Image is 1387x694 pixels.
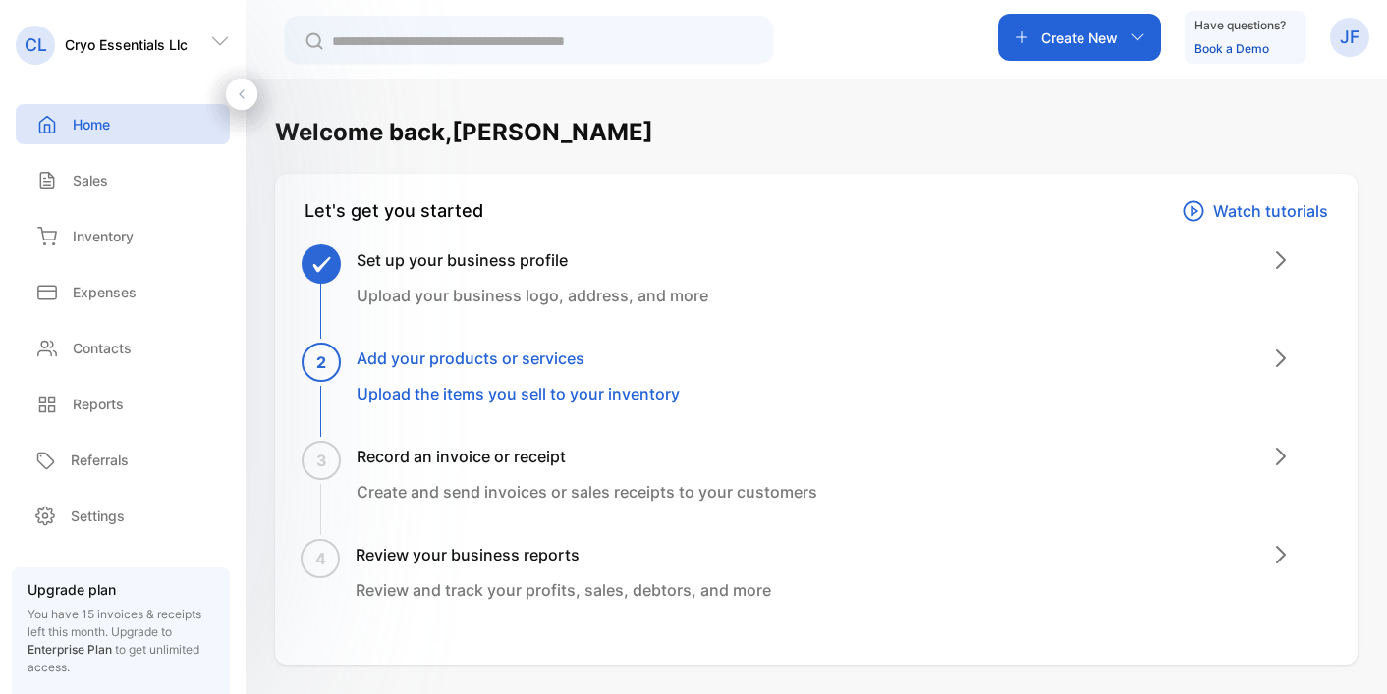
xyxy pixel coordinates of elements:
h3: Add your products or services [357,347,680,370]
button: JF [1330,14,1369,61]
p: Contacts [73,338,132,358]
a: Watch tutorials [1182,197,1328,225]
p: Upload your business logo, address, and more [357,284,708,307]
p: Home [73,114,110,134]
p: Upgrade plan [28,579,214,600]
p: Reports [73,394,124,414]
p: Create and send invoices or sales receipts to your customers [357,480,817,504]
p: You have 15 invoices & receipts left this month. [28,606,214,676]
p: Have questions? [1194,16,1286,35]
div: Let's get you started [305,197,483,225]
h1: Welcome back, [PERSON_NAME] [275,115,653,150]
span: Enterprise Plan [28,642,112,657]
h3: Review your business reports [356,543,771,566]
p: Upload the items you sell to your inventory [357,382,680,405]
span: Upgrade to to get unlimited access. [28,624,199,674]
span: 4 [315,547,326,570]
p: JF [1340,25,1359,50]
h3: Set up your business profile [357,248,708,272]
p: Expenses [73,282,137,302]
button: Create New [998,14,1161,61]
p: Inventory [73,226,134,246]
span: 2 [316,350,326,374]
p: CL [25,32,47,58]
p: Review and track your profits, sales, debtors, and more [356,578,771,602]
span: 3 [316,449,327,472]
p: Settings [71,506,125,526]
h3: Record an invoice or receipt [357,445,817,468]
p: Cryo Essentials Llc [65,34,188,55]
p: Create New [1041,27,1118,48]
a: Book a Demo [1194,41,1269,56]
p: Watch tutorials [1213,199,1328,223]
p: Referrals [71,450,129,470]
p: Sales [73,170,108,190]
